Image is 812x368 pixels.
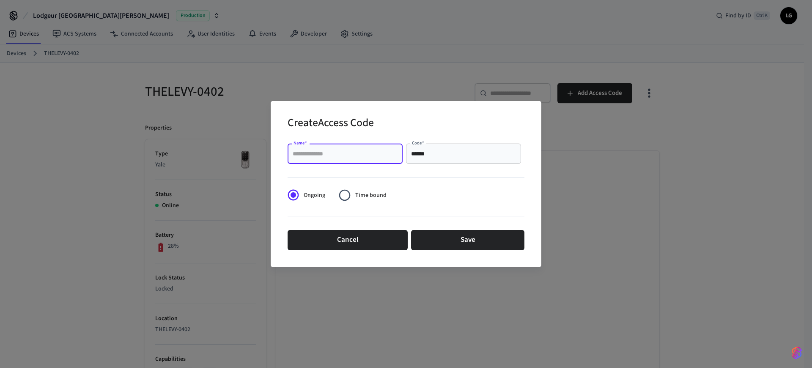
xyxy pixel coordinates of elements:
h2: Create Access Code [288,111,374,137]
label: Code [412,140,424,146]
button: Cancel [288,230,408,250]
span: Ongoing [304,191,325,200]
label: Name [294,140,307,146]
img: SeamLogoGradient.69752ec5.svg [792,346,802,360]
span: Time bound [355,191,387,200]
button: Save [411,230,524,250]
